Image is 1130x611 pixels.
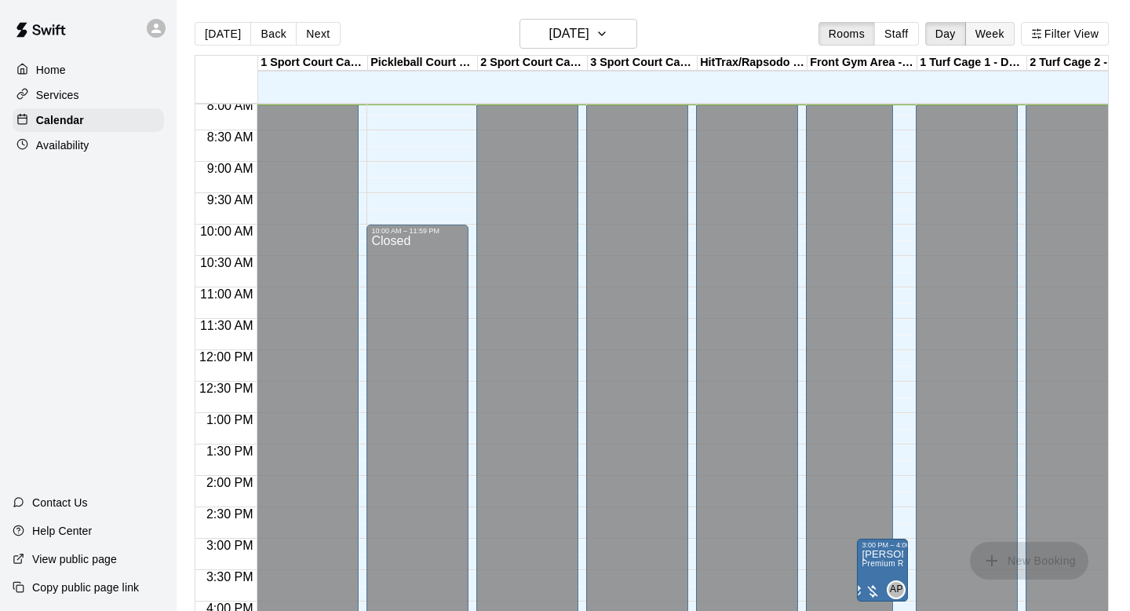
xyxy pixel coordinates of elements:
span: 3:00 PM [202,539,257,552]
p: Availability [36,137,89,153]
div: Pickleball Court Rental [368,56,478,71]
button: Week [965,22,1015,46]
div: 1 Sport Court Cage 1 - DOWNINGTOWN [258,56,368,71]
span: 11:30 AM [196,319,257,332]
span: 1:00 PM [202,413,257,426]
p: View public page [32,551,117,567]
p: Contact Us [32,495,88,510]
button: [DATE] [195,22,251,46]
button: Rooms [818,22,875,46]
p: Copy public page link [32,580,139,595]
div: Alexa Peterson [887,580,906,599]
div: 2 Sport Court Cage 2 - DOWNINGTOWN [478,56,588,71]
button: Day [925,22,966,46]
span: You don't have the permission to add bookings [970,553,1088,566]
button: Staff [874,22,919,46]
span: 12:30 PM [195,382,257,395]
p: Home [36,62,66,78]
a: Home [13,58,164,82]
span: 3:30 PM [202,570,257,584]
span: 1:30 PM [202,445,257,458]
div: 1 Turf Cage 1 - DOWNINGTOWN [917,56,1027,71]
div: 3:00 PM – 4:00 PM [862,541,926,549]
span: Premium Rental: MJB Peak Performance Gym & Fitness Room [862,559,1096,568]
span: 11:00 AM [196,287,257,301]
span: 8:00 AM [203,99,257,112]
div: HitTrax/Rapsodo Virtual Reality Rental Cage - 16'x35' [698,56,807,71]
a: Services [13,83,164,107]
p: Help Center [32,523,92,539]
button: Next [296,22,340,46]
div: 3 Sport Court Cage 3 - DOWNINGTOWN [588,56,698,71]
span: Alexa Peterson [893,580,906,599]
span: 9:30 AM [203,193,257,207]
span: 2:30 PM [202,507,257,521]
h6: [DATE] [549,23,589,45]
p: Services [36,87,79,103]
div: 10:00 AM – 11:59 PM [371,227,443,235]
span: 9:00 AM [203,162,257,175]
a: Availability [13,134,164,157]
p: Calendar [36,112,84,128]
span: 2:00 PM [202,476,257,489]
button: Back [250,22,297,46]
span: 10:00 AM [196,225,257,238]
span: 12:00 PM [195,350,257,364]
div: 3:00 PM – 4:00 PM: Kaelyn Erb [857,539,908,602]
button: Filter View [1021,22,1109,46]
span: 10:30 AM [196,256,257,269]
span: 8:30 AM [203,130,257,144]
span: AP [890,582,903,598]
button: [DATE] [519,19,637,49]
div: Front Gym Area - [GEOGRAPHIC_DATA] [807,56,917,71]
a: Calendar [13,108,164,132]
